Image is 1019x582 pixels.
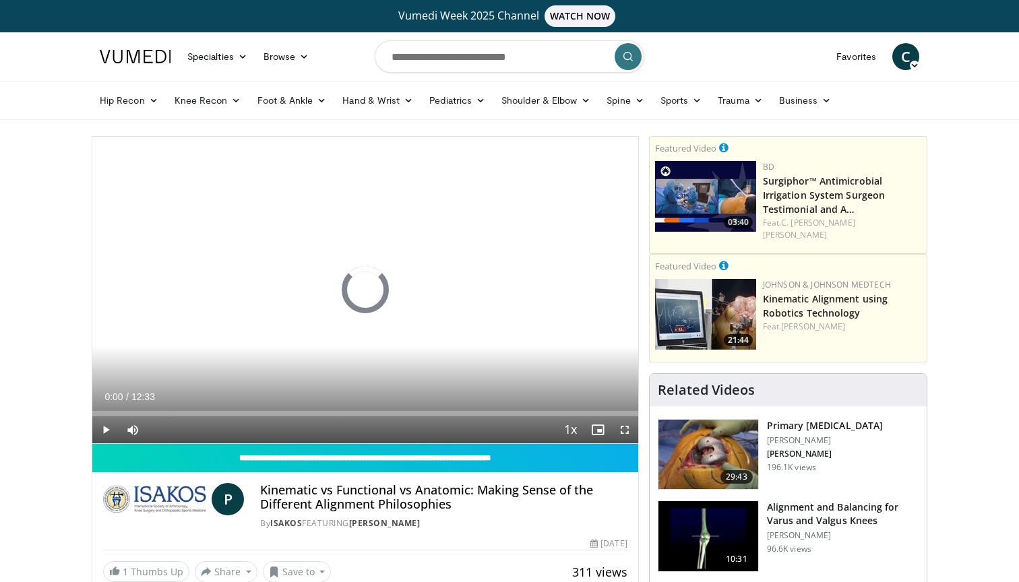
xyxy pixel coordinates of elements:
[658,420,758,490] img: 297061_3.png.150x105_q85_crop-smart_upscale.jpg
[892,43,919,70] a: C
[119,416,146,443] button: Mute
[763,217,921,241] div: Feat.
[166,87,249,114] a: Knee Recon
[102,5,917,27] a: Vumedi Week 2025 ChannelWATCH NOW
[123,565,128,578] span: 1
[655,279,756,350] img: 85482610-0380-4aae-aa4a-4a9be0c1a4f1.150x105_q85_crop-smart_upscale.jpg
[767,435,883,446] p: [PERSON_NAME]
[598,87,652,114] a: Spine
[767,530,919,541] p: [PERSON_NAME]
[590,538,627,550] div: [DATE]
[658,419,919,490] a: 29:43 Primary [MEDICAL_DATA] [PERSON_NAME] [PERSON_NAME] 196.1K views
[611,416,638,443] button: Fullscreen
[767,449,883,459] p: [PERSON_NAME]
[255,43,317,70] a: Browse
[658,382,755,398] h4: Related Videos
[724,334,753,346] span: 21:44
[763,161,774,172] a: BD
[781,321,845,332] a: [PERSON_NAME]
[103,483,206,515] img: ISAKOS
[557,416,584,443] button: Playback Rate
[249,87,335,114] a: Foot & Ankle
[763,292,888,319] a: Kinematic Alignment using Robotics Technology
[260,517,627,529] div: By FEATURING
[767,500,919,527] h3: Alignment and Balancing for Varus and Valgus Knees
[126,391,129,402] span: /
[421,87,493,114] a: Pediatrics
[767,462,816,473] p: 196.1K views
[212,483,244,515] a: P
[767,544,811,554] p: 96.6K views
[375,40,644,73] input: Search topics, interventions
[104,391,123,402] span: 0:00
[334,87,421,114] a: Hand & Wrist
[763,217,855,240] a: C. [PERSON_NAME] [PERSON_NAME]
[92,411,638,416] div: Progress Bar
[584,416,611,443] button: Enable picture-in-picture mode
[652,87,710,114] a: Sports
[349,517,421,529] a: [PERSON_NAME]
[655,279,756,350] a: 21:44
[720,552,753,566] span: 10:31
[767,419,883,432] h3: Primary [MEDICAL_DATA]
[763,321,921,333] div: Feat.
[720,470,753,484] span: 29:43
[710,87,771,114] a: Trauma
[179,43,255,70] a: Specialties
[658,500,919,572] a: 10:31 Alignment and Balancing for Varus and Valgus Knees [PERSON_NAME] 96.6K views
[655,142,716,154] small: Featured Video
[92,416,119,443] button: Play
[724,216,753,228] span: 03:40
[545,5,616,27] span: WATCH NOW
[828,43,884,70] a: Favorites
[92,137,638,444] video-js: Video Player
[655,161,756,232] a: 03:40
[131,391,155,402] span: 12:33
[493,87,598,114] a: Shoulder & Elbow
[270,517,302,529] a: ISAKOS
[763,174,886,216] a: Surgiphor™ Antimicrobial Irrigation System Surgeon Testimonial and A…
[658,501,758,571] img: 38523_0000_3.png.150x105_q85_crop-smart_upscale.jpg
[655,161,756,232] img: 70422da6-974a-44ac-bf9d-78c82a89d891.150x105_q85_crop-smart_upscale.jpg
[103,561,189,582] a: 1 Thumbs Up
[763,279,891,290] a: Johnson & Johnson MedTech
[260,483,627,512] h4: Kinematic vs Functional vs Anatomic: Making Sense of the Different Alignment Philosophies
[655,260,716,272] small: Featured Video
[771,87,840,114] a: Business
[100,50,171,63] img: VuMedi Logo
[572,564,627,580] span: 311 views
[92,87,166,114] a: Hip Recon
